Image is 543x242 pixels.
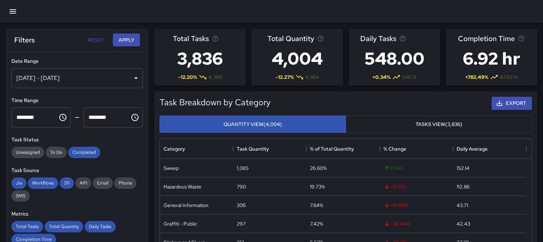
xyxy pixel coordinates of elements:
div: Hazardous Waste [164,183,201,190]
div: % Change [380,139,453,159]
div: Sweep [164,165,179,172]
div: [DATE] - [DATE] [11,68,143,88]
h6: Task Source [11,167,143,175]
span: 4,564 [305,74,319,81]
div: 19.73% [310,183,325,190]
div: 790 [237,183,246,190]
div: Unassigned [11,147,44,158]
div: 26.60% [310,165,327,172]
span: Email [93,180,113,186]
svg: Total task quantity in the selected period, compared to the previous period. [317,35,324,42]
div: Workflows [28,177,58,189]
h6: Filters [14,34,35,46]
span: Total Quantity [45,223,83,230]
button: Tasks View(3,836) [346,116,532,133]
div: Total Quantity [45,221,83,232]
div: 306 [237,202,246,209]
button: Choose time, selected time is 11:59 PM [128,110,142,125]
span: 1.04 % [383,165,403,172]
div: Phone [114,177,136,189]
div: General Information [164,202,208,209]
button: Apply [113,34,140,47]
span: + 782.49 % [465,74,488,81]
h6: Date Range [11,57,143,65]
div: % of Total Quantity [310,139,354,159]
h5: Task Breakdown by Category [160,97,271,108]
div: Jia [11,177,26,189]
h3: 3,836 [173,44,227,73]
svg: Average time taken to complete tasks in the selected period, compared to the previous period. [518,35,525,42]
div: 152.14 [457,165,469,172]
span: Completed [68,149,100,155]
div: % of Total Quantity [306,139,379,159]
span: To Do [46,149,67,155]
h3: 548.00 [360,44,429,73]
span: Daily Tasks [360,33,396,44]
h3: 4,004 [267,44,327,73]
span: Jia [11,180,26,186]
h3: 6.92 hr [458,44,525,73]
button: Reset [84,34,107,47]
div: 42.43 [457,220,470,227]
div: 1,065 [237,165,248,172]
span: 4,369 [208,74,222,81]
span: -34.44 % [383,220,410,227]
span: Total Tasks [173,33,209,44]
span: + 0.34 % [372,74,391,81]
div: Graffiti - Public [164,220,197,227]
div: Email [93,177,113,189]
h6: Metrics [11,210,143,218]
div: Completed [68,147,100,158]
span: 47.02 m [500,74,518,81]
div: API [75,177,91,189]
div: 43.71 [457,202,468,209]
svg: Total number of tasks in the selected period, compared to the previous period. [212,35,219,42]
div: Category [160,139,233,159]
div: 7.42% [310,220,323,227]
span: 546.13 [402,74,416,81]
h6: Time Range [11,97,143,105]
span: Phone [114,180,136,186]
span: -12.12 % [383,183,406,190]
div: SMS [11,190,30,202]
button: Choose time, selected time is 12:00 AM [56,110,70,125]
span: Total Quantity [267,33,314,44]
div: Task Quantity [237,139,269,159]
span: 311 [60,180,74,186]
div: % Change [383,139,406,159]
span: Completion Time [458,33,515,44]
span: -19.69 % [383,202,408,209]
h6: Task Status [11,136,143,144]
div: 112.86 [457,183,469,190]
svg: Average number of tasks per day in the selected period, compared to the previous period. [399,35,406,42]
span: -12.20 % [178,74,197,81]
span: Workflows [28,180,58,186]
div: Daily Average [453,139,526,159]
div: 7.64% [310,202,323,209]
button: Export [492,97,532,110]
span: Total Tasks [11,223,43,230]
div: Daily Average [457,139,488,159]
div: 297 [237,220,246,227]
div: Task Quantity [233,139,306,159]
span: Daily Tasks [85,223,116,230]
span: Unassigned [11,149,44,155]
div: Category [164,139,185,159]
div: Daily Tasks [85,221,116,232]
div: Total Tasks [11,221,43,232]
span: API [75,180,91,186]
div: 311 [60,177,74,189]
div: To Do [46,147,67,158]
button: Quantity View(4,004) [160,116,346,133]
span: -12.27 % [276,74,294,81]
span: SMS [11,193,30,199]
